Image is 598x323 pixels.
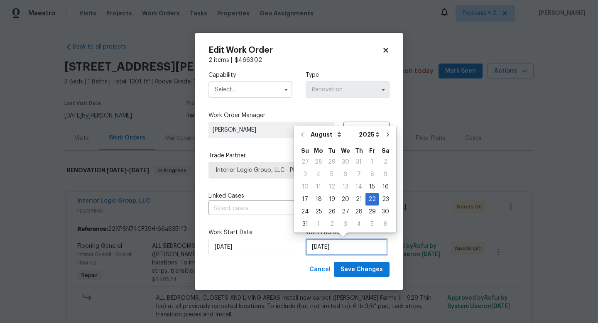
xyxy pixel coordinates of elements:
[298,193,312,205] div: 17
[379,218,392,230] div: Sat Sep 06 2025
[298,181,312,193] div: Sun Aug 10 2025
[296,126,309,143] button: Go to previous month
[312,218,325,230] div: 1
[312,169,325,180] div: 4
[338,206,352,218] div: 27
[379,206,392,218] div: Sat Aug 30 2025
[306,71,390,79] label: Type
[365,206,379,218] div: 29
[325,169,338,180] div: 5
[379,193,392,206] div: Sat Aug 23 2025
[352,156,365,168] div: 31
[338,156,352,168] div: Wed Jul 30 2025
[352,169,365,180] div: 7
[208,71,292,79] label: Capability
[365,169,379,180] div: 8
[365,193,379,206] div: Fri Aug 22 2025
[208,46,382,54] h2: Edit Work Order
[341,148,350,154] abbr: Wednesday
[352,193,365,206] div: Thu Aug 21 2025
[352,168,365,181] div: Thu Aug 07 2025
[352,156,365,168] div: Thu Jul 31 2025
[298,218,312,230] div: 31
[325,206,338,218] div: Tue Aug 26 2025
[338,181,352,193] div: 13
[298,206,312,218] div: Sun Aug 24 2025
[298,169,312,180] div: 3
[325,193,338,206] div: Tue Aug 19 2025
[357,128,382,141] select: Year
[312,156,325,168] div: 28
[382,148,390,154] abbr: Saturday
[379,168,392,181] div: Sat Aug 09 2025
[312,193,325,205] div: 18
[338,206,352,218] div: Wed Aug 27 2025
[306,262,334,277] button: Cancel
[365,156,379,168] div: 1
[350,126,370,134] span: Assign
[314,148,323,154] abbr: Monday
[208,228,292,237] label: Work Start Date
[325,193,338,205] div: 19
[325,206,338,218] div: 26
[298,168,312,181] div: Sun Aug 03 2025
[365,181,379,193] div: Fri Aug 15 2025
[312,218,325,230] div: Mon Sep 01 2025
[379,156,392,168] div: 2
[338,168,352,181] div: Wed Aug 06 2025
[208,202,366,215] input: Select cases
[312,181,325,193] div: 11
[365,156,379,168] div: Fri Aug 01 2025
[365,181,379,193] div: 15
[379,193,392,205] div: 23
[382,126,394,143] button: Go to next month
[379,206,392,218] div: 30
[309,264,331,275] span: Cancel
[325,181,338,193] div: Tue Aug 12 2025
[325,218,338,230] div: Tue Sep 02 2025
[352,181,365,193] div: 14
[379,181,392,193] div: 16
[352,218,365,230] div: 4
[379,218,392,230] div: 6
[378,85,388,95] button: Show options
[355,148,363,154] abbr: Thursday
[312,181,325,193] div: Mon Aug 11 2025
[338,181,352,193] div: Wed Aug 13 2025
[298,156,312,168] div: 27
[208,111,390,120] label: Work Order Manager
[325,181,338,193] div: 12
[352,181,365,193] div: Thu Aug 14 2025
[341,264,383,275] span: Save Changes
[338,193,352,205] div: 20
[352,206,365,218] div: Thu Aug 28 2025
[312,156,325,168] div: Mon Jul 28 2025
[325,156,338,168] div: Tue Jul 29 2025
[338,169,352,180] div: 6
[365,218,379,230] div: Fri Sep 05 2025
[325,168,338,181] div: Tue Aug 05 2025
[334,262,390,277] button: Save Changes
[306,239,387,255] input: M/D/YYYY
[281,85,291,95] button: Show options
[306,81,390,98] input: Select...
[379,156,392,168] div: Sat Aug 02 2025
[325,218,338,230] div: 2
[216,166,382,174] span: Interior Logic Group, LLC - PDX-S
[298,218,312,230] div: Sun Aug 31 2025
[208,56,390,64] div: 2 items |
[338,218,352,230] div: Wed Sep 03 2025
[312,168,325,181] div: Mon Aug 04 2025
[298,181,312,193] div: 10
[365,168,379,181] div: Fri Aug 08 2025
[309,128,357,141] select: Month
[298,193,312,206] div: Sun Aug 17 2025
[208,239,290,255] input: M/D/YYYY
[208,152,390,160] label: Trade Partner
[338,218,352,230] div: 3
[365,193,379,205] div: 22
[325,156,338,168] div: 29
[365,218,379,230] div: 5
[208,192,244,200] span: Linked Cases
[328,148,336,154] abbr: Tuesday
